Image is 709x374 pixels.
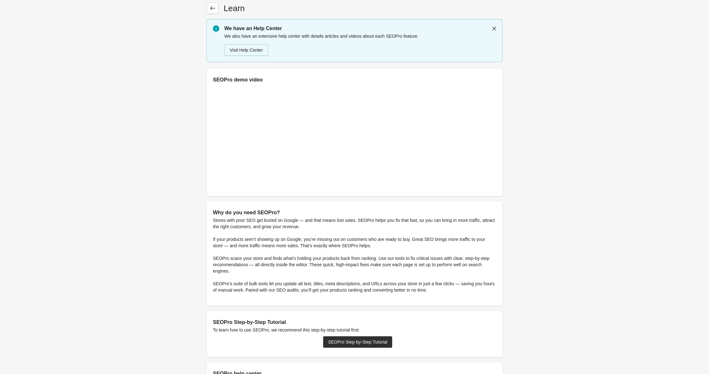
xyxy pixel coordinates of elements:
[213,217,496,230] p: Stores with poor SEO get buried on Google — and that means lost sales. SEOPro helps you fix that ...
[213,255,496,274] p: SEOPro scans your store and finds what’s holding your products back from ranking. Use our tools t...
[224,3,245,13] p: Learn
[213,327,496,333] p: To learn how to use SEOPro, we recommend this step-by-step tutorial first:
[213,280,496,293] p: SEOPro’s suite of bulk tools let you update alt text, titles, meta descriptions, and URLs across ...
[213,236,496,249] p: If your products aren’t showing up on Google, you’re missing out on customers who are ready to bu...
[213,319,496,325] h3: SEOPro Step-by-Step Tutorial
[323,336,393,348] a: SEOPro Step-by-Step Tutorial
[224,32,496,56] div: We also have an extensive help center with details articles and videos about each SEOPro feature.
[213,209,496,216] h3: Why do you need SEOPro?
[230,48,263,53] div: Visit Help Center
[328,339,387,345] div: SEOPro Step-by-Step Tutorial
[224,44,268,56] a: Visit Help Center
[224,25,496,32] p: We have an Help Center
[213,76,496,83] h3: SEOPro demo video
